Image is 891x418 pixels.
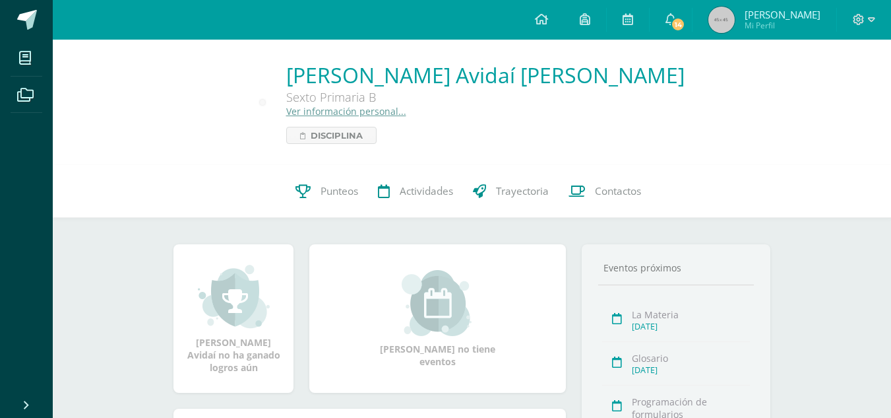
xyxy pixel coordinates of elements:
a: Contactos [559,165,651,218]
a: Disciplina [286,127,377,144]
div: Eventos próximos [598,261,754,274]
span: Trayectoria [496,184,549,198]
a: Punteos [286,165,368,218]
div: Glosario [632,352,750,365]
span: 14 [671,17,685,32]
div: [DATE] [632,321,750,332]
span: [PERSON_NAME] [745,8,820,21]
a: Actividades [368,165,463,218]
img: achievement_small.png [198,263,270,330]
span: Actividades [400,184,453,198]
div: La Materia [632,308,750,321]
span: Punteos [321,184,358,198]
div: [PERSON_NAME] Avidaí no ha ganado logros aún [187,263,280,374]
a: Ver información personal... [286,105,406,118]
span: Disciplina [311,127,363,143]
div: [DATE] [632,365,750,376]
a: [PERSON_NAME] Avidaí [PERSON_NAME] [286,61,685,89]
span: Mi Perfil [745,20,820,31]
span: Contactos [595,184,641,198]
a: Trayectoria [463,165,559,218]
div: [PERSON_NAME] no tiene eventos [372,270,504,368]
div: Sexto Primaria B [286,89,682,105]
img: event_small.png [402,270,474,336]
img: 45x45 [708,7,735,33]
